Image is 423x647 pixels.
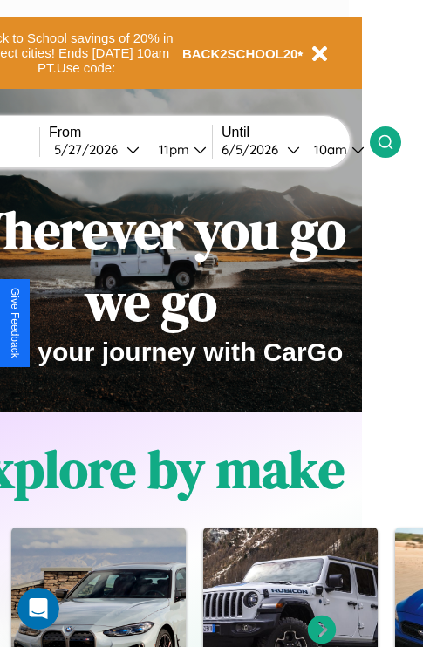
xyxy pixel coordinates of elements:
label: From [49,125,212,140]
button: 10am [300,140,370,159]
button: 11pm [145,140,212,159]
div: 10am [305,141,351,158]
label: Until [222,125,370,140]
div: 5 / 27 / 2026 [54,141,126,158]
div: Give Feedback [9,288,21,358]
button: 5/27/2026 [49,140,145,159]
iframe: Intercom live chat [17,588,59,630]
b: BACK2SCHOOL20 [182,46,298,61]
div: 11pm [150,141,194,158]
div: 6 / 5 / 2026 [222,141,287,158]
